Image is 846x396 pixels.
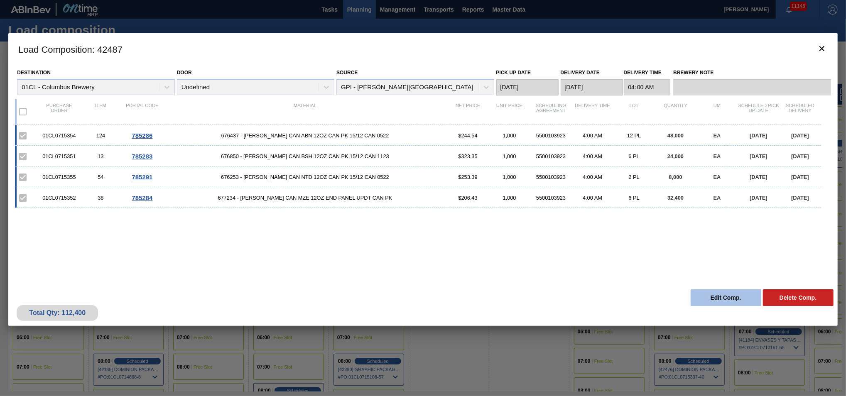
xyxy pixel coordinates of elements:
[613,195,655,201] div: 6 PL
[750,174,767,180] span: [DATE]
[38,153,80,159] div: 01CL0715351
[561,70,600,76] label: Delivery Date
[80,103,121,120] div: Item
[738,103,780,120] div: Scheduled Pick up Date
[791,195,809,201] span: [DATE]
[163,195,447,201] span: 677234 - CARR CAN MZE 12OZ END PANEL UPDT CAN PK
[177,70,192,76] label: Door
[667,195,684,201] span: 32,400
[80,153,121,159] div: 13
[132,132,152,139] span: 785286
[121,153,163,160] div: Go to Order
[489,103,530,120] div: Unit Price
[696,103,738,120] div: UM
[714,195,721,201] span: EA
[655,103,696,120] div: Quantity
[163,103,447,120] div: Material
[80,132,121,139] div: 124
[447,195,489,201] div: $206.43
[447,153,489,159] div: $323.35
[489,132,530,139] div: 1,000
[530,195,572,201] div: 5500103923
[572,132,613,139] div: 4:00 AM
[714,132,721,139] span: EA
[8,33,837,65] h3: Load Composition : 42487
[714,153,721,159] span: EA
[447,103,489,120] div: Net Price
[38,195,80,201] div: 01CL0715352
[613,132,655,139] div: 12 PL
[132,153,152,160] span: 785283
[530,132,572,139] div: 5500103923
[23,309,92,317] div: Total Qty: 112,400
[791,174,809,180] span: [DATE]
[163,174,447,180] span: 676253 - CARR CAN NTD 12OZ CAN PK 15/12 CAN 0522
[572,103,613,120] div: Delivery Time
[447,132,489,139] div: $244.54
[791,132,809,139] span: [DATE]
[691,289,761,306] button: Edit Comp.
[750,195,767,201] span: [DATE]
[763,289,834,306] button: Delete Comp.
[80,195,121,201] div: 38
[669,174,682,180] span: 8,000
[561,79,623,95] input: mm/dd/yyyy
[714,174,721,180] span: EA
[530,174,572,180] div: 5500103923
[750,153,767,159] span: [DATE]
[572,195,613,201] div: 4:00 AM
[496,79,559,95] input: mm/dd/yyyy
[80,174,121,180] div: 54
[121,132,163,139] div: Go to Order
[791,153,809,159] span: [DATE]
[121,174,163,181] div: Go to Order
[163,153,447,159] span: 676850 - CARR CAN BSH 12OZ CAN PK 15/12 CAN 1123
[780,103,821,120] div: Scheduled Delivery
[132,194,152,201] span: 785284
[613,103,655,120] div: Lot
[667,153,684,159] span: 24,000
[489,153,530,159] div: 1,000
[624,67,671,79] label: Delivery Time
[121,103,163,120] div: Portal code
[673,67,831,79] label: Brewery Note
[530,103,572,120] div: Scheduling Agreement
[163,132,447,139] span: 676437 - CARR CAN ABN 12OZ CAN PK 15/12 CAN 0522
[38,174,80,180] div: 01CL0715355
[572,153,613,159] div: 4:00 AM
[530,153,572,159] div: 5500103923
[121,194,163,201] div: Go to Order
[667,132,684,139] span: 48,000
[132,174,152,181] span: 785291
[489,195,530,201] div: 1,000
[613,153,655,159] div: 6 PL
[496,70,531,76] label: Pick up Date
[38,132,80,139] div: 01CL0715354
[613,174,655,180] div: 2 PL
[336,70,358,76] label: Source
[572,174,613,180] div: 4:00 AM
[447,174,489,180] div: $253.39
[17,70,50,76] label: Destination
[489,174,530,180] div: 1,000
[750,132,767,139] span: [DATE]
[38,103,80,120] div: Purchase order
